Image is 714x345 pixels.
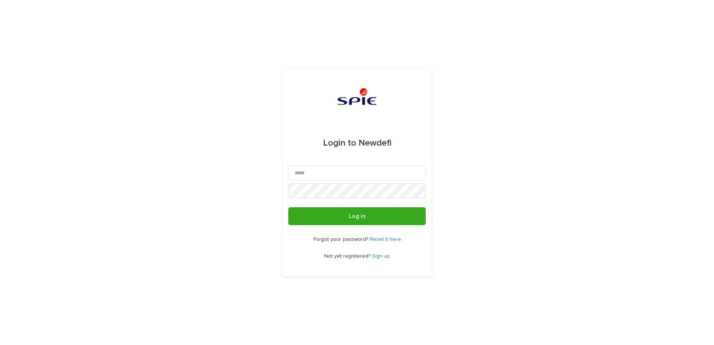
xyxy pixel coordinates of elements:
a: Reset it here [370,237,401,242]
span: Forgot your password? [313,237,370,242]
a: Sign up [372,254,390,259]
img: svstPd6MQfCT1uX1QGkG [334,86,380,109]
span: Not yet registered? [324,254,372,259]
div: Newdefi [323,133,391,153]
span: Login to [323,139,356,147]
button: Log in [288,207,426,225]
span: Log in [349,213,366,219]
